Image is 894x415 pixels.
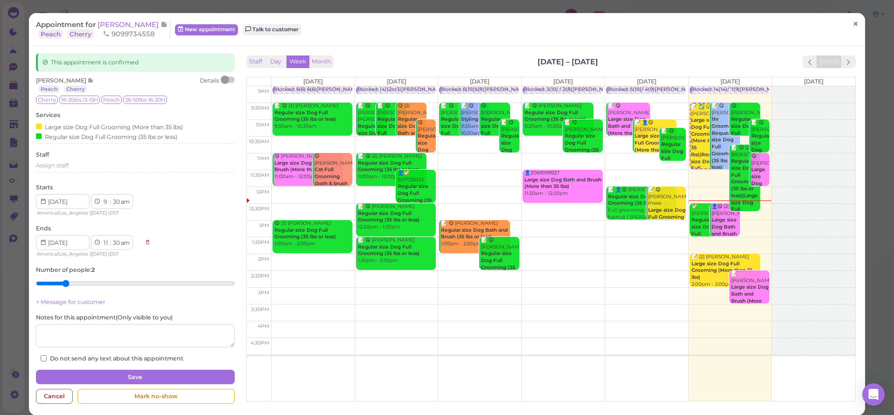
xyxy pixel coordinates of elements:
[711,103,740,192] div: 📝 😋 [PERSON_NAME] [PERSON_NAME] 9:30am - 11:30am
[110,251,119,257] span: DST
[817,55,842,68] button: [DATE]
[309,55,334,68] button: Month
[608,194,670,207] b: Regular size Dog Full Grooming (35 lbs or less)
[258,88,269,94] span: 9am
[481,116,506,156] b: Regular size Dog Full Grooming (35 lbs or less)
[751,153,769,249] div: 😋 [PERSON_NAME] 11:00am - 12:00pm
[691,203,720,272] div: ✅ [PERSON_NAME] 12:30pm - 1:30pm
[691,117,721,192] b: Large size Dog Full Grooming (More than 35 lbs)|Regular size Dog Full Grooming (35 lbs or less)
[36,20,168,38] a: [PERSON_NAME] Peach Cherry
[175,24,238,35] a: New appointment
[377,103,406,171] div: 📝 😋 [PERSON_NAME] 9:30am - 10:30am
[501,133,526,187] b: Regular size Dog Full Grooming (35 lbs or less)
[418,133,437,194] b: Regular size Dog Bath and Brush (35 lbs or less)
[256,122,269,128] span: 10am
[357,153,426,180] div: 📝 😋 (2) [PERSON_NAME] 11:00am - 12:00pm
[252,239,269,245] span: 1:30pm
[250,172,269,178] span: 11:30am
[751,133,776,187] b: Regular size Dog Full Grooming (35 lbs or less)
[731,284,768,311] b: Large size Dog Bath and Brush (More than 35 lbs)
[648,207,685,234] b: Large size Dog Full Grooming (More than 35 lbs)
[358,210,419,223] b: Regular size Dog Full Grooming (35 lbs or less)
[711,203,740,265] div: 👤😋 (2) [PERSON_NAME] 12:30pm - 1:30pm
[103,29,155,38] span: 9099734558
[249,138,269,145] span: 10:30am
[691,86,821,93] div: Blocked: 14(14)/ 7(9)[PERSON_NAME] • appointment
[36,266,95,274] label: Number of people :
[36,162,69,169] span: Assign staff
[38,29,63,39] a: Peach
[36,77,88,84] span: [PERSON_NAME]
[397,170,436,225] div: 👤✅ 9517726133 11:30am - 12:30pm
[36,122,183,131] div: Large size Dog Full Grooming (More than 35 lbs)
[59,96,100,104] span: 16-35lbs 13-15H
[553,78,573,85] span: [DATE]
[249,206,269,212] span: 12:30pm
[731,270,769,325] div: 📝 [PERSON_NAME] 2:30pm - 3:30pm
[481,103,510,171] div: 😋 [PERSON_NAME] 9:30am - 10:30am
[501,119,519,229] div: 📝 😋 [PERSON_NAME] db / upland store 10:00am - 11:00am
[274,153,343,180] div: 😋 [PERSON_NAME] 11:00am - 12:00pm
[691,254,760,288] div: 📝 (2) [PERSON_NAME] 2:00pm - 3:00pm
[608,103,650,164] div: 📝 😋 [PERSON_NAME] chip 9:30am - 10:30am
[274,160,335,173] b: Large size Dog Bath and Brush (More than 35 lbs)
[524,170,602,197] div: 👤2069099927 11:30am - 12:30pm
[358,244,419,257] b: Regular size Dog Full Grooming (35 lbs or less)
[608,86,735,93] div: Blocked: 5(10)/ 4(9)[PERSON_NAME] • appointment
[257,155,269,161] span: 11am
[417,119,436,215] div: 😋 [PERSON_NAME] 10:00am - 11:00am
[259,222,269,228] span: 1pm
[243,24,301,35] a: Talk to customer
[91,266,95,273] b: 2
[712,116,760,170] b: 1hr Groomer Requested|Regular size Dog Full Grooming (35 lbs or less)
[256,189,269,195] span: 12pm
[258,256,269,262] span: 2pm
[524,110,586,123] b: Regular size Dog Full Grooming (35 lbs or less)
[357,203,436,231] div: 📝 😋 [PERSON_NAME] 12:30pm - 1:30pm
[691,261,753,280] b: Large size Dog Full Grooming (More than 35 lbs)
[461,103,490,137] div: 📝 😋 [PERSON_NAME] 9:30am - 10:30am
[314,166,348,193] b: Cat Full Grooming (bath & brush plus haircut)
[712,217,739,250] b: Large size Dog Bath and Brush (More than 35 lbs)
[440,86,610,93] div: Blocked: 6(10)5(8)[PERSON_NAME],[PERSON_NAME] • appointment
[751,119,769,208] div: 📝 😋 [PERSON_NAME] 10:00am - 11:00am
[274,227,336,240] b: Regular size Dog Full Grooming (35 lbs or less)
[251,105,269,111] span: 9:30am
[661,128,686,196] div: 📝 😋 [PERSON_NAME] 10:15am - 11:15am
[101,96,122,104] span: Peach
[731,145,760,247] div: 📝 😋 (2) [PERSON_NAME] 10:45am - 12:45pm
[440,220,510,248] div: 📝 😋 [PERSON_NAME] 1:00pm - 2:00pm
[91,251,107,257] span: [DATE]
[251,340,269,346] span: 4:30pm
[314,153,353,208] div: 😋 [PERSON_NAME] 11:00am - 12:00pm
[634,119,677,174] div: 📝 👤😋 [PERSON_NAME] 10:00am - 11:00am
[841,55,856,68] button: next
[524,86,698,93] div: Blocked: 3(10) / 2(8)[PERSON_NAME],[PERSON_NAME] • appointment
[804,78,824,85] span: [DATE]
[852,18,859,31] span: ×
[608,116,646,143] b: Large size Dog Bath and Brush (More than 35 lbs)
[303,78,323,85] span: [DATE]
[524,103,593,130] div: 📝 😋 [PERSON_NAME] 9:30am - 10:30am
[36,96,58,104] span: Cherry
[608,187,677,228] div: 📝 👤😋 [PERSON_NAME] Full grooming shower and haircut / [PERSON_NAME] 12:00pm - 1:00pm
[524,177,601,190] b: Large size Dog Bath and Brush (More than 35 lbs)
[691,217,717,257] b: Regular size Dog Full Grooming (35 lbs or less)
[91,210,107,216] span: [DATE]
[41,355,47,361] input: Do not send any text about this appointment
[88,77,94,84] span: Note
[36,370,234,385] button: Save
[377,116,403,156] b: Regular size Dog Full Grooming (35 lbs or less)
[36,389,73,404] div: Cancel
[357,237,436,264] div: 📝 😋 [PERSON_NAME] 1:30pm - 2:30pm
[398,116,424,150] b: Regular size Dog Bath and Brush (35 lbs or less)
[274,103,352,130] div: 📝 😋 (3) [PERSON_NAME] 9:30am - 10:30am
[751,166,767,228] b: Large size Dog Bath and Brush (More than 35 lbs)
[36,298,105,305] a: + Message for customer
[36,131,177,141] div: Regular size Dog Full Grooming (35 lbs or less)
[398,183,432,210] b: Regular size Dog Full Grooming (35 lbs or less)
[38,85,60,93] a: Peach
[37,210,88,216] span: America/Los_Angeles
[246,55,265,68] button: Staff
[77,389,234,404] div: Mark no-show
